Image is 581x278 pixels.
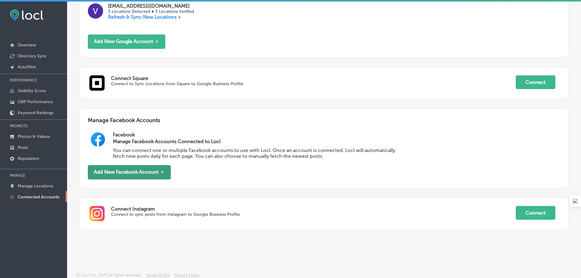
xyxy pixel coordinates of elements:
[18,88,46,93] p: Visibility Score
[10,9,43,21] img: fda3e92497d09a02dc62c9cd864e3231.png
[18,194,59,200] p: Connected Accounts
[18,183,53,189] p: Manage Locations
[108,3,194,9] p: [EMAIL_ADDRESS][DOMAIN_NAME]
[111,75,516,81] p: Connect Square
[573,198,578,204] img: Detect Auto
[108,9,194,14] p: 3 Locations Detected ● 3 Locations Verified
[113,147,403,159] p: You can connect one or multiple Facebook accounts to use with Locl. Once an account is connected,...
[18,156,39,161] p: Reputation
[113,139,403,144] h3: Manage Facebook Accounts Connected to Locl
[516,206,555,220] button: Connect
[108,14,194,20] p: Refresh & Sync New Locations +
[18,110,53,115] p: Keyword Rankings
[111,206,516,212] p: Connect Instagram
[18,145,28,150] p: Posts
[516,75,555,89] button: Connect
[111,212,435,217] p: Connect to sync posts from Instagram to Google Business Profile
[18,134,50,139] p: Photos & Videos
[18,42,36,48] p: Overview
[18,64,36,70] p: AutoPilot
[18,53,47,59] p: Directory Sync
[18,99,53,104] p: GBP Performance
[113,132,560,138] h2: Facebook
[111,81,435,86] p: Connect to Sync Locations from Square to Google Business Profile
[88,165,171,179] button: Add New Facebook Account ＋
[88,117,560,132] h3: Manage Facebook Accounts
[81,273,142,277] p: Locl, Inc. 2025 all rights reserved.
[88,34,165,49] button: Add New Google Account ＋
